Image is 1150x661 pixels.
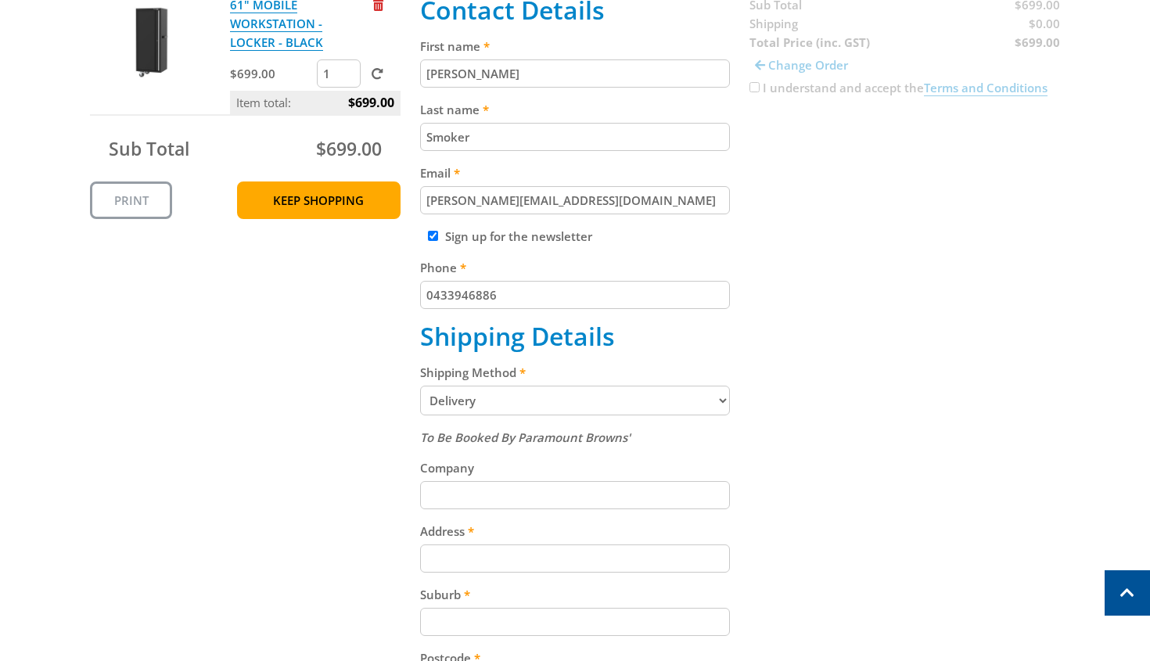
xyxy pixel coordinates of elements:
input: Please enter your last name. [420,123,731,151]
em: To Be Booked By Paramount Browns' [420,429,631,445]
label: Company [420,458,731,477]
a: Keep Shopping [237,181,401,219]
a: Print [90,181,172,219]
label: Suburb [420,585,731,604]
label: Address [420,522,731,541]
label: Shipping Method [420,363,731,382]
p: Item total: [230,91,401,114]
label: Last name [420,100,731,119]
input: Please enter your email address. [420,186,731,214]
select: Please select a shipping method. [420,386,731,415]
label: Phone [420,258,731,277]
input: Please enter your telephone number. [420,281,731,309]
span: $699.00 [316,136,382,161]
label: First name [420,37,731,56]
input: Please enter your address. [420,544,731,573]
span: $699.00 [348,91,394,114]
input: Please enter your first name. [420,59,731,88]
input: Please enter your suburb. [420,608,731,636]
label: Email [420,163,731,182]
h2: Shipping Details [420,322,731,351]
p: $699.00 [230,64,314,83]
span: Sub Total [109,136,189,161]
label: Sign up for the newsletter [445,228,592,244]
